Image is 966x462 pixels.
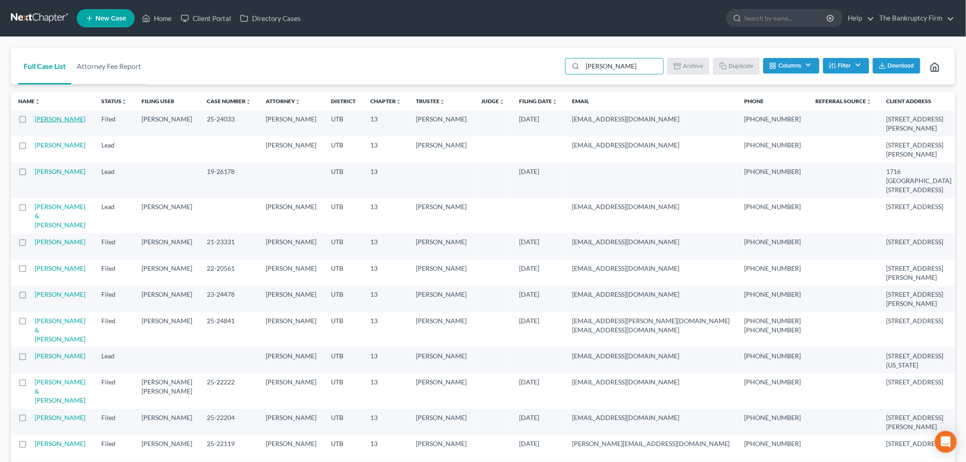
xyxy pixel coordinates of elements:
[572,352,730,361] pre: [EMAIL_ADDRESS][DOMAIN_NAME]
[745,378,801,387] pre: [PHONE_NUMBER]
[35,168,85,175] a: [PERSON_NAME]
[745,290,801,299] pre: [PHONE_NUMBER]
[409,409,474,435] td: [PERSON_NAME]
[94,136,134,163] td: Lead
[879,163,959,198] td: 1716 [GEOGRAPHIC_DATA][STREET_ADDRESS]
[572,141,730,150] pre: [EMAIL_ADDRESS][DOMAIN_NAME]
[258,435,324,461] td: [PERSON_NAME]
[572,264,730,273] pre: [EMAIL_ADDRESS][DOMAIN_NAME]
[121,99,127,105] i: unfold_more
[879,234,959,260] td: [STREET_ADDRESS]
[35,115,85,123] a: [PERSON_NAME]
[35,414,85,421] a: [PERSON_NAME]
[363,110,409,136] td: 13
[35,238,85,246] a: [PERSON_NAME]
[409,198,474,233] td: [PERSON_NAME]
[94,234,134,260] td: Filed
[572,290,730,299] pre: [EMAIL_ADDRESS][DOMAIN_NAME]
[94,435,134,461] td: Filed
[324,163,363,198] td: UTB
[324,234,363,260] td: UTB
[879,92,959,110] th: Client Address
[258,286,324,312] td: [PERSON_NAME]
[258,312,324,347] td: [PERSON_NAME]
[363,136,409,163] td: 13
[572,316,730,335] pre: [EMAIL_ADDRESS][PERSON_NAME][DOMAIN_NAME] [EMAIL_ADDRESS][DOMAIN_NAME]
[512,110,565,136] td: [DATE]
[134,286,199,312] td: [PERSON_NAME]
[258,234,324,260] td: [PERSON_NAME]
[199,163,258,198] td: 19-26178
[207,98,251,105] a: Case Numberunfold_more
[745,316,801,335] pre: [PHONE_NUMBER] [PHONE_NUMBER]
[258,198,324,233] td: [PERSON_NAME]
[879,198,959,233] td: [STREET_ADDRESS]
[409,374,474,409] td: [PERSON_NAME]
[134,312,199,347] td: [PERSON_NAME]
[199,110,258,136] td: 25-24033
[499,99,504,105] i: unfold_more
[94,260,134,286] td: Filed
[572,413,730,422] pre: [EMAIL_ADDRESS][DOMAIN_NAME]
[572,439,730,448] pre: [PERSON_NAME][EMAIL_ADDRESS][DOMAIN_NAME]
[134,110,199,136] td: [PERSON_NAME]
[763,58,819,73] button: Columns
[875,10,955,26] a: The Bankruptcy Firm
[134,198,199,233] td: [PERSON_NAME]
[409,136,474,163] td: [PERSON_NAME]
[324,312,363,347] td: UTB
[745,413,801,422] pre: [PHONE_NUMBER]
[879,260,959,286] td: [STREET_ADDRESS][PERSON_NAME]
[879,435,959,461] td: [STREET_ADDRESS]
[370,98,401,105] a: Chapterunfold_more
[199,286,258,312] td: 23-24478
[134,92,199,110] th: Filing User
[745,115,801,124] pre: [PHONE_NUMBER]
[94,409,134,435] td: Filed
[745,141,801,150] pre: [PHONE_NUMBER]
[95,15,126,22] span: New Case
[879,374,959,409] td: [STREET_ADDRESS]
[409,312,474,347] td: [PERSON_NAME]
[134,409,199,435] td: [PERSON_NAME]
[94,347,134,373] td: Lead
[258,110,324,136] td: [PERSON_NAME]
[572,202,730,211] pre: [EMAIL_ADDRESS][DOMAIN_NAME]
[866,99,872,105] i: unfold_more
[258,136,324,163] td: [PERSON_NAME]
[363,347,409,373] td: 13
[94,198,134,233] td: Lead
[71,48,147,84] a: Attorney Fee Report
[512,409,565,435] td: [DATE]
[199,435,258,461] td: 25-22119
[363,312,409,347] td: 13
[879,136,959,163] td: [STREET_ADDRESS][PERSON_NAME]
[363,374,409,409] td: 13
[137,10,176,26] a: Home
[745,202,801,211] pre: [PHONE_NUMBER]
[176,10,236,26] a: Client Portal
[879,312,959,347] td: [STREET_ADDRESS]
[552,99,557,105] i: unfold_more
[409,110,474,136] td: [PERSON_NAME]
[396,99,401,105] i: unfold_more
[512,234,565,260] td: [DATE]
[94,110,134,136] td: Filed
[324,286,363,312] td: UTB
[35,264,85,272] a: [PERSON_NAME]
[18,48,71,84] a: Full Case List
[572,378,730,387] pre: [EMAIL_ADDRESS][DOMAIN_NAME]
[512,260,565,286] td: [DATE]
[35,317,85,343] a: [PERSON_NAME] & [PERSON_NAME]
[324,260,363,286] td: UTB
[236,10,305,26] a: Directory Cases
[512,163,565,198] td: [DATE]
[363,198,409,233] td: 13
[935,431,957,453] div: Open Intercom Messenger
[35,352,85,360] a: [PERSON_NAME]
[512,435,565,461] td: [DATE]
[295,99,300,105] i: unfold_more
[409,347,474,373] td: [PERSON_NAME]
[199,312,258,347] td: 25-24841
[879,110,959,136] td: [STREET_ADDRESS][PERSON_NAME]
